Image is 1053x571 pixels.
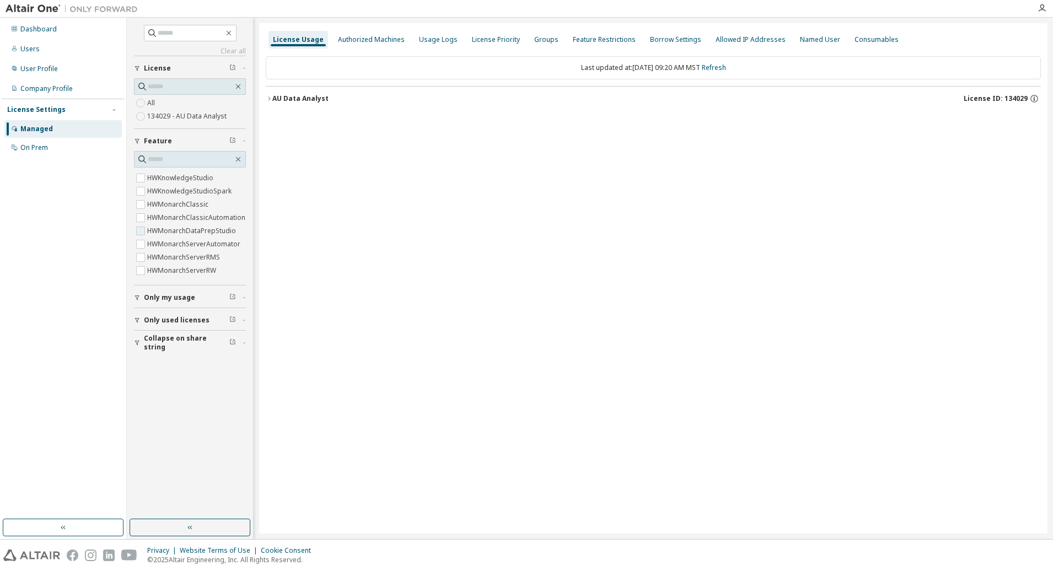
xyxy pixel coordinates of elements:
[103,550,115,561] img: linkedin.svg
[147,224,238,238] label: HWMonarchDataPrepStudio
[144,334,229,352] span: Collapse on share string
[147,264,218,277] label: HWMonarchServerRW
[134,47,246,56] a: Clear all
[147,96,157,110] label: All
[20,125,53,133] div: Managed
[272,94,329,103] div: AU Data Analyst
[134,129,246,153] button: Feature
[147,251,222,264] label: HWMonarchServerRMS
[229,316,236,325] span: Clear filter
[134,308,246,332] button: Only used licenses
[650,35,701,44] div: Borrow Settings
[800,35,840,44] div: Named User
[534,35,558,44] div: Groups
[229,137,236,146] span: Clear filter
[144,64,171,73] span: License
[147,198,211,211] label: HWMonarchClassic
[273,35,324,44] div: License Usage
[229,338,236,347] span: Clear filter
[134,56,246,80] button: License
[6,3,143,14] img: Altair One
[419,35,458,44] div: Usage Logs
[261,546,318,555] div: Cookie Consent
[121,550,137,561] img: youtube.svg
[266,87,1041,111] button: AU Data AnalystLicense ID: 134029
[7,105,66,114] div: License Settings
[147,238,243,251] label: HWMonarchServerAutomator
[266,56,1041,79] div: Last updated at: [DATE] 09:20 AM MST
[147,171,216,185] label: HWKnowledgeStudio
[702,63,726,72] a: Refresh
[144,137,172,146] span: Feature
[20,45,40,53] div: Users
[134,285,246,310] button: Only my usage
[20,143,48,152] div: On Prem
[716,35,786,44] div: Allowed IP Addresses
[144,293,195,302] span: Only my usage
[20,64,58,73] div: User Profile
[147,546,180,555] div: Privacy
[964,94,1028,103] span: License ID: 134029
[338,35,405,44] div: Authorized Machines
[180,546,261,555] div: Website Terms of Use
[147,277,225,290] label: HWPanopticonDesigner
[20,84,73,93] div: Company Profile
[147,110,229,123] label: 134029 - AU Data Analyst
[3,550,60,561] img: altair_logo.svg
[147,211,248,224] label: HWMonarchClassicAutomation
[144,316,209,325] span: Only used licenses
[855,35,899,44] div: Consumables
[229,64,236,73] span: Clear filter
[67,550,78,561] img: facebook.svg
[20,25,57,34] div: Dashboard
[147,185,234,198] label: HWKnowledgeStudioSpark
[134,331,246,355] button: Collapse on share string
[147,555,318,564] p: © 2025 Altair Engineering, Inc. All Rights Reserved.
[229,293,236,302] span: Clear filter
[472,35,520,44] div: License Priority
[573,35,636,44] div: Feature Restrictions
[85,550,96,561] img: instagram.svg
